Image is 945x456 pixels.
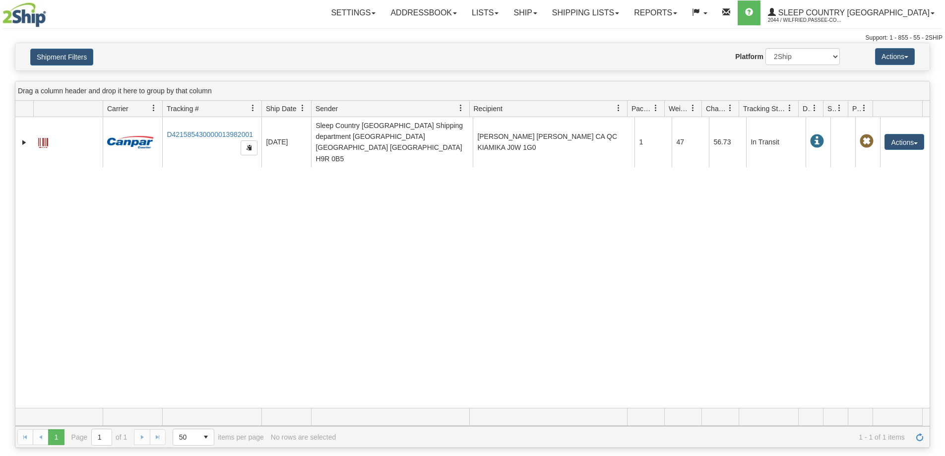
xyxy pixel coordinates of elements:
[173,429,264,446] span: items per page
[669,104,690,114] span: Weight
[743,104,786,114] span: Tracking Status
[735,52,763,62] label: Platform
[884,134,924,150] button: Actions
[38,133,48,149] a: Label
[810,134,824,148] span: In Transit
[803,104,811,114] span: Delivery Status
[852,104,861,114] span: Pickup Status
[311,117,473,167] td: Sleep Country [GEOGRAPHIC_DATA] Shipping department [GEOGRAPHIC_DATA] [GEOGRAPHIC_DATA] [GEOGRAPH...
[831,100,848,117] a: Shipment Issues filter column settings
[48,429,64,445] span: Page 1
[706,104,727,114] span: Charge
[634,117,672,167] td: 1
[2,34,943,42] div: Support: 1 - 855 - 55 - 2SHIP
[92,429,112,445] input: Page 1
[545,0,627,25] a: Shipping lists
[245,100,261,117] a: Tracking # filter column settings
[610,100,627,117] a: Recipient filter column settings
[760,0,942,25] a: Sleep Country [GEOGRAPHIC_DATA] 2044 / Wilfried.Passee-Coutrin
[746,117,806,167] td: In Transit
[922,177,944,278] iframe: chat widget
[145,100,162,117] a: Carrier filter column settings
[107,104,128,114] span: Carrier
[827,104,836,114] span: Shipment Issues
[464,0,506,25] a: Lists
[167,130,253,138] a: D421585430000013982001
[776,8,930,17] span: Sleep Country [GEOGRAPHIC_DATA]
[266,104,296,114] span: Ship Date
[452,100,469,117] a: Sender filter column settings
[806,100,823,117] a: Delivery Status filter column settings
[685,100,701,117] a: Weight filter column settings
[323,0,383,25] a: Settings
[271,433,336,441] div: No rows are selected
[167,104,199,114] span: Tracking #
[343,433,905,441] span: 1 - 1 of 1 items
[15,81,930,101] div: grid grouping header
[856,100,873,117] a: Pickup Status filter column settings
[875,48,915,65] button: Actions
[474,104,503,114] span: Recipient
[107,136,154,148] img: 14 - Canpar
[241,140,257,155] button: Copy to clipboard
[860,134,874,148] span: Pickup Not Assigned
[315,104,338,114] span: Sender
[71,429,127,446] span: Page of 1
[506,0,544,25] a: Ship
[261,117,311,167] td: [DATE]
[631,104,652,114] span: Packages
[198,429,214,445] span: select
[912,429,928,445] a: Refresh
[179,432,192,442] span: 50
[672,117,709,167] td: 47
[647,100,664,117] a: Packages filter column settings
[19,137,29,147] a: Expand
[2,2,46,27] img: logo2044.jpg
[294,100,311,117] a: Ship Date filter column settings
[781,100,798,117] a: Tracking Status filter column settings
[30,49,93,65] button: Shipment Filters
[173,429,214,446] span: Page sizes drop down
[709,117,746,167] td: 56.73
[627,0,685,25] a: Reports
[383,0,464,25] a: Addressbook
[722,100,739,117] a: Charge filter column settings
[768,15,842,25] span: 2044 / Wilfried.Passee-Coutrin
[473,117,634,167] td: [PERSON_NAME] [PERSON_NAME] CA QC KIAMIKA J0W 1G0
